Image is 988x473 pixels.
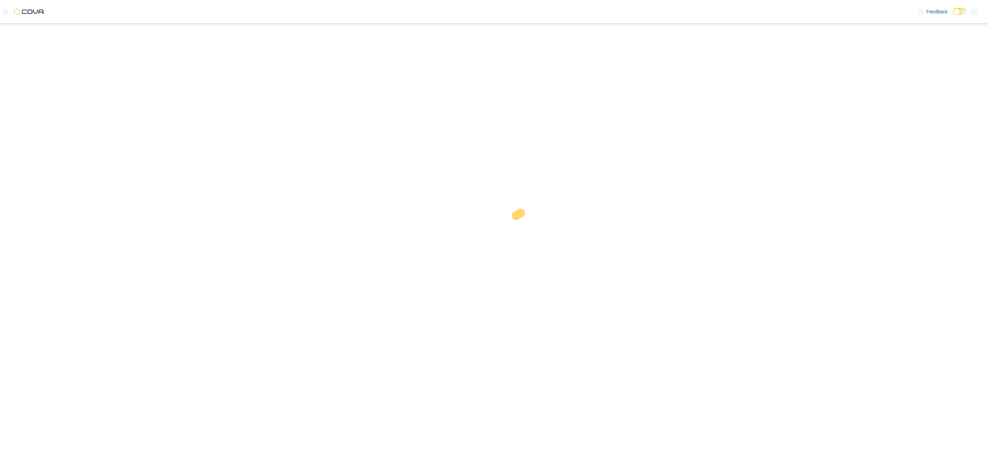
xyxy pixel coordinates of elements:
img: Cova [14,8,45,15]
a: Feedback [916,5,950,19]
span: Feedback [927,8,948,15]
input: Dark Mode [953,8,967,15]
img: cova-loader [494,204,545,255]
